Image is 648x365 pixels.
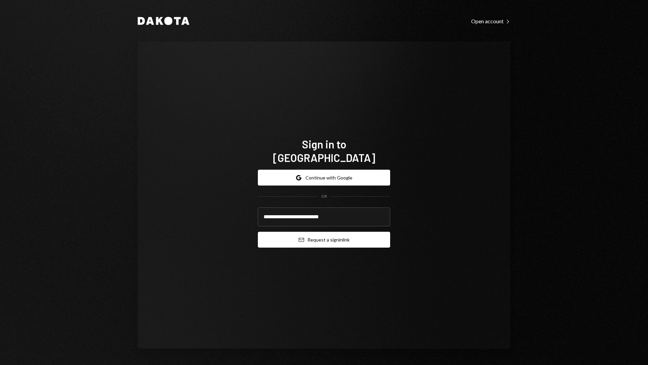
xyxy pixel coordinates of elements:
[471,18,510,25] div: Open account
[258,137,390,164] h1: Sign in to [GEOGRAPHIC_DATA]
[258,232,390,248] button: Request a signinlink
[258,170,390,186] button: Continue with Google
[471,17,510,25] a: Open account
[321,194,327,199] div: OR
